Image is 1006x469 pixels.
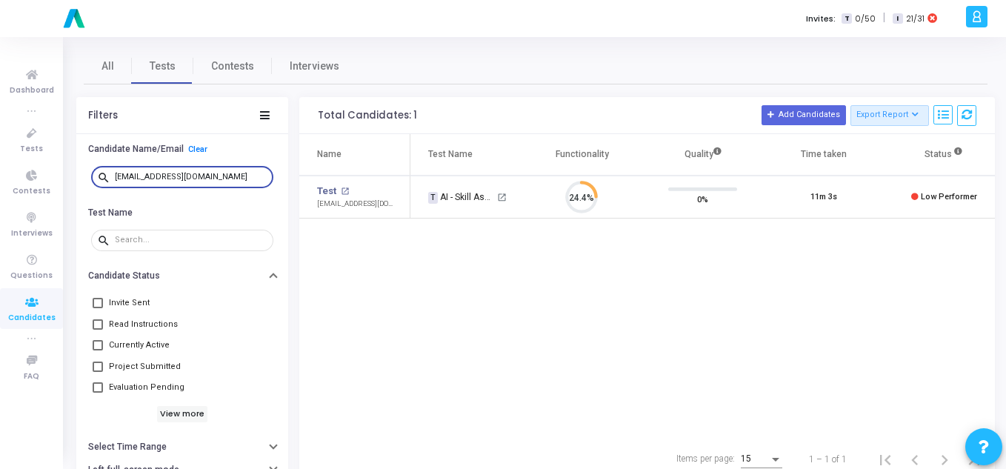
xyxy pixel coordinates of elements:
div: Total Candidates: 1 [318,110,417,122]
button: Candidate Status [76,265,288,287]
span: Contests [13,185,50,198]
span: Invite Sent [109,294,150,312]
div: Time taken [801,146,847,162]
mat-select: Items per page: [741,454,782,465]
div: Name [317,146,342,162]
div: [EMAIL_ADDRESS][DOMAIN_NAME] [317,199,395,210]
div: 1 – 1 of 1 [809,453,847,466]
span: Project Submitted [109,358,181,376]
a: Test [317,184,336,199]
span: 0/50 [855,13,876,25]
span: Low Performer [921,192,977,202]
th: Test Name [410,134,522,176]
h6: Select Time Range [88,442,167,453]
span: 0% [697,191,708,206]
button: Test Name [76,201,288,224]
button: Candidate Name/EmailClear [76,138,288,161]
span: Tests [20,143,43,156]
a: Clear [188,144,207,154]
th: Functionality [522,134,642,176]
h6: Candidate Status [88,270,160,282]
div: 11m 3s [810,191,837,204]
span: Candidates [8,312,56,325]
input: Search... [115,173,267,182]
div: Items per page: [676,452,735,465]
input: Search... [115,236,267,245]
h6: View more [157,406,208,422]
span: Dashboard [10,84,54,97]
span: I [893,13,902,24]
span: Read Instructions [109,316,178,333]
img: logo [59,4,89,33]
span: 15 [741,453,751,464]
mat-icon: open_in_new [341,187,349,196]
th: Quality [642,134,763,176]
span: Evaluation Pending [109,379,184,396]
span: T [842,13,851,24]
mat-icon: search [97,233,115,247]
button: Add Candidates [762,105,846,124]
span: T [428,192,438,204]
span: 21/31 [906,13,925,25]
div: AI - Skill Assessment [428,190,495,204]
mat-icon: open_in_new [497,193,507,202]
span: | [883,10,885,26]
div: Filters [88,110,118,122]
button: Select Time Range [76,436,288,459]
label: Invites: [806,13,836,25]
span: Contests [211,59,254,74]
span: FAQ [24,370,39,383]
span: Interviews [290,59,339,74]
mat-icon: search [97,170,115,184]
span: Tests [150,59,176,74]
span: Currently Active [109,336,170,354]
span: Questions [10,270,53,282]
button: Export Report [850,105,930,126]
h6: Test Name [88,207,133,219]
h6: Candidate Name/Email [88,144,184,155]
span: All [101,59,114,74]
span: Interviews [11,227,53,240]
th: Status [884,134,1005,176]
